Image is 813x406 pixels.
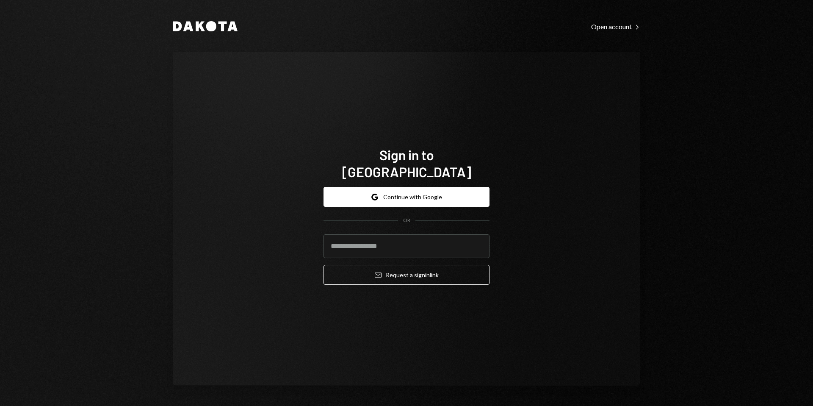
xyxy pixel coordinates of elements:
[324,187,489,207] button: Continue with Google
[324,265,489,285] button: Request a signinlink
[403,217,410,224] div: OR
[324,146,489,180] h1: Sign in to [GEOGRAPHIC_DATA]
[591,22,640,31] a: Open account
